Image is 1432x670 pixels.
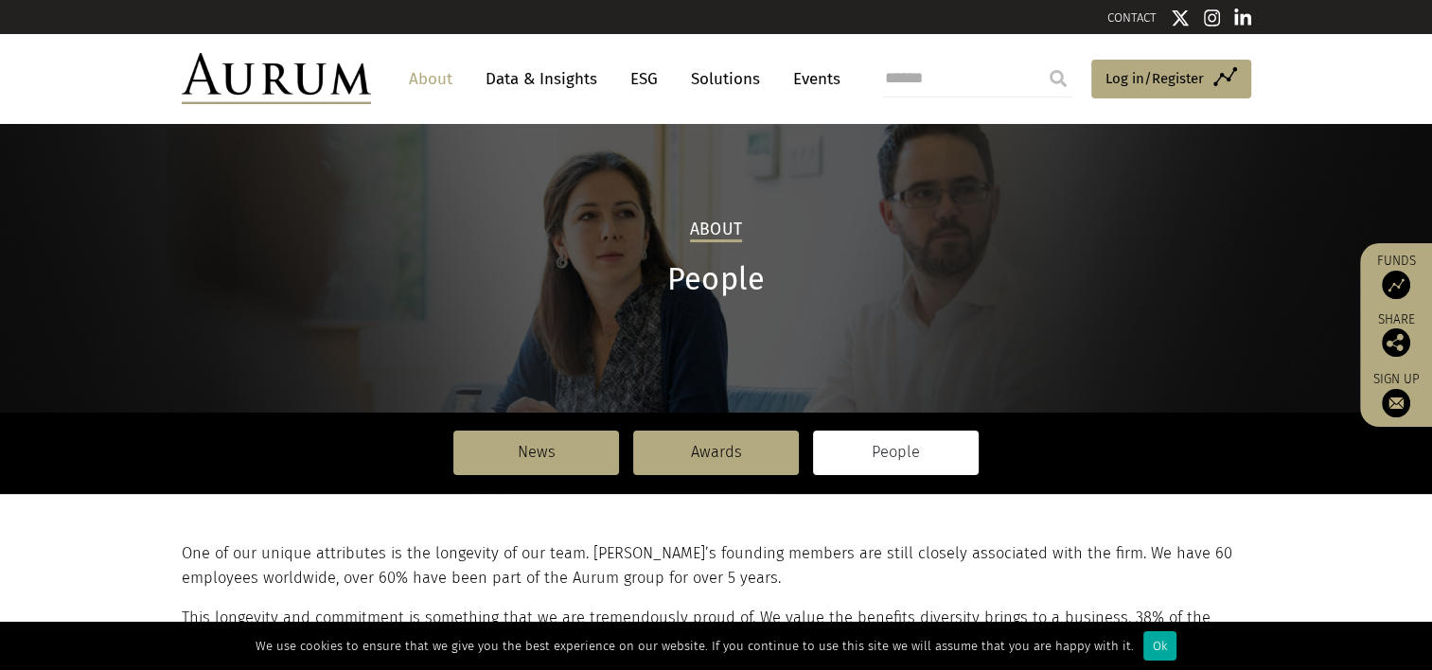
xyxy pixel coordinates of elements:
[813,431,979,474] a: People
[1204,9,1221,27] img: Instagram icon
[453,431,619,474] a: News
[1370,371,1423,417] a: Sign up
[1171,9,1190,27] img: Twitter icon
[633,431,799,474] a: Awards
[1370,253,1423,299] a: Funds
[621,62,667,97] a: ESG
[182,606,1246,656] p: This longevity and commitment is something that we are tremendously proud of. We value the benefi...
[1143,631,1176,661] div: Ok
[399,62,462,97] a: About
[1107,10,1157,25] a: CONTACT
[784,62,840,97] a: Events
[1105,67,1204,90] span: Log in/Register
[1382,328,1410,357] img: Share this post
[476,62,607,97] a: Data & Insights
[182,261,1251,298] h1: People
[1234,9,1251,27] img: Linkedin icon
[1091,60,1251,99] a: Log in/Register
[690,220,742,242] h2: About
[182,541,1246,591] p: One of our unique attributes is the longevity of our team. [PERSON_NAME]’s founding members are s...
[681,62,769,97] a: Solutions
[1382,271,1410,299] img: Access Funds
[182,53,371,104] img: Aurum
[1039,60,1077,97] input: Submit
[1382,389,1410,417] img: Sign up to our newsletter
[1370,313,1423,357] div: Share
